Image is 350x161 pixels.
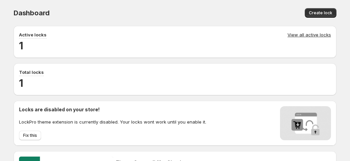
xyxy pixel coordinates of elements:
p: LockPro theme extension is currently disabled. Your locks wont work until you enable it. [19,118,206,125]
h2: 1 [19,39,331,52]
span: Fix this [23,133,37,138]
span: Create lock [309,10,332,16]
button: Create lock [305,8,336,18]
span: Dashboard [14,9,50,17]
p: Active locks [19,31,47,38]
a: View all active locks [287,31,331,39]
h2: 1 [19,76,331,90]
img: Locks disabled [280,106,331,140]
h2: Locks are disabled on your store! [19,106,206,113]
p: Total locks [19,69,44,76]
button: Fix this [19,131,41,140]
